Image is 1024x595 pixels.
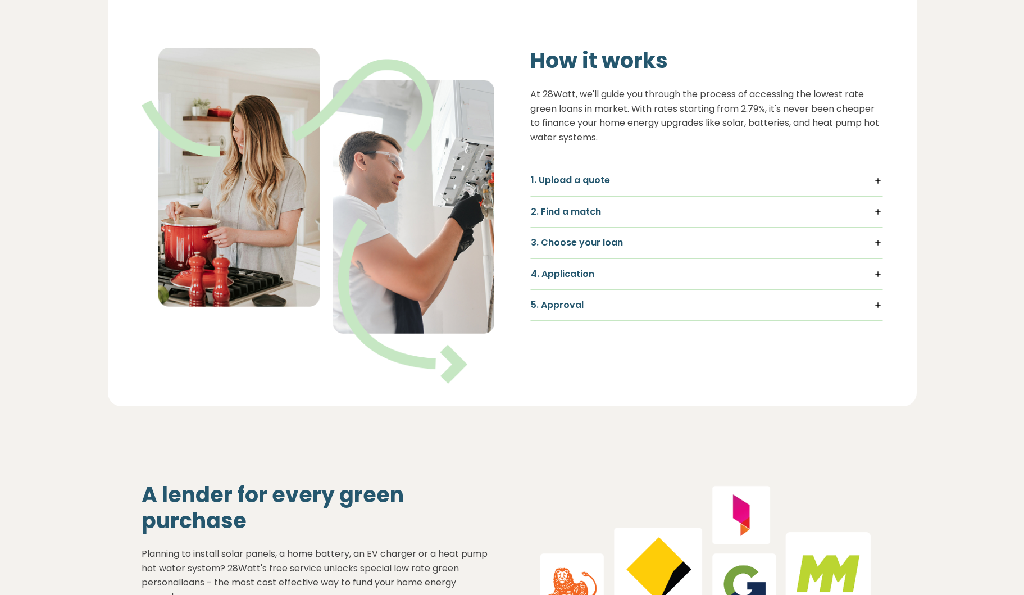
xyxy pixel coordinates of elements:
img: Illustration showing finance steps [142,48,494,383]
h5: 3. Choose your loan [531,237,882,249]
h2: A lender for every green purchase [142,482,494,533]
h5: 4. Application [531,268,882,280]
h5: 1. Upload a quote [531,174,882,187]
h5: 2. Find a match [531,206,882,218]
h5: 5. Approval [531,299,882,311]
p: At 28Watt, we'll guide you through the process of accessing the lowest rate green loans in market... [530,87,883,144]
h2: How it works [530,48,883,74]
